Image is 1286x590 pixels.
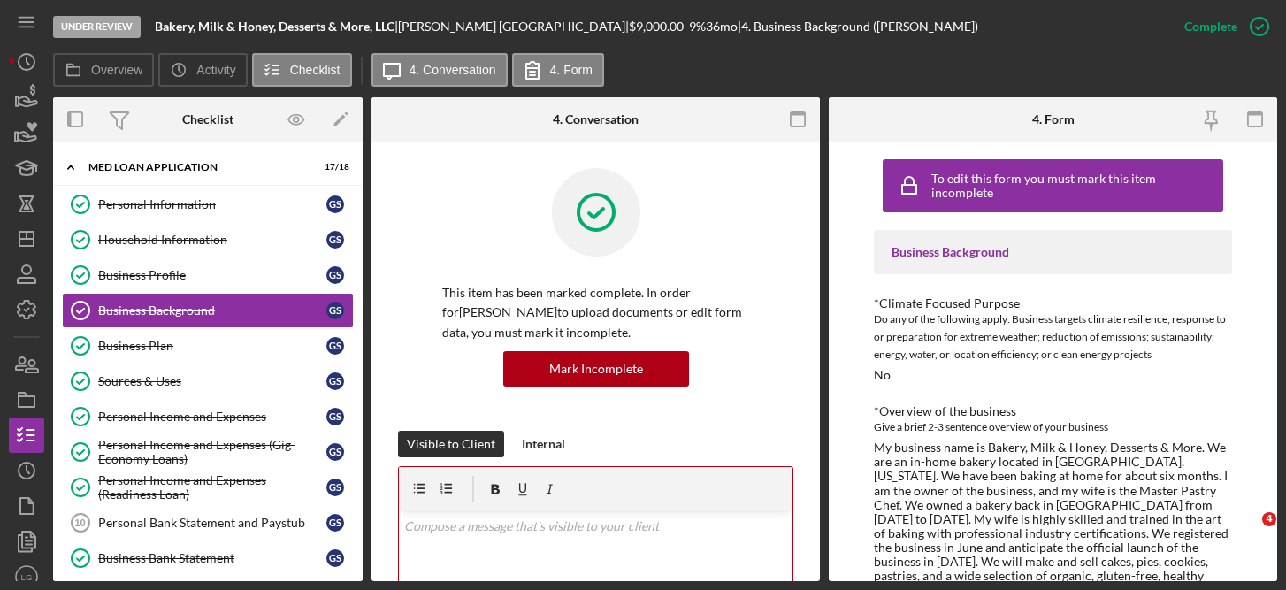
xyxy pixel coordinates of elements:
[62,328,354,364] a: Business PlanGS
[931,172,1220,200] div: To edit this form you must mark this item incomplete
[155,19,394,34] b: Bakery, Milk & Honey, Desserts & More, LLC
[62,364,354,399] a: Sources & UsesGS
[62,293,354,328] a: Business BackgroundGS
[21,572,33,582] text: LG
[874,296,1233,310] div: *Climate Focused Purpose
[326,302,344,319] div: G S
[326,266,344,284] div: G S
[318,162,349,172] div: 17 / 18
[738,19,978,34] div: | 4. Business Background ([PERSON_NAME])
[549,351,643,387] div: Mark Incomplete
[1262,512,1276,526] span: 4
[553,112,639,126] div: 4. Conversation
[522,431,565,457] div: Internal
[398,431,504,457] button: Visible to Client
[98,516,326,530] div: Personal Bank Statement and Paystub
[98,339,326,353] div: Business Plan
[874,310,1233,364] div: Do any of the following apply: Business targets climate resilience; response to or preparation fo...
[874,418,1233,436] div: Give a brief 2-3 sentence overview of your business
[410,63,496,77] label: 4. Conversation
[62,222,354,257] a: Household InformationGS
[326,195,344,213] div: G S
[196,63,235,77] label: Activity
[513,431,574,457] button: Internal
[1226,512,1268,555] iframe: Intercom live chat
[53,53,154,87] button: Overview
[62,187,354,222] a: Personal InformationGS
[398,19,629,34] div: [PERSON_NAME] [GEOGRAPHIC_DATA] |
[706,19,738,34] div: 36 mo
[326,549,344,567] div: G S
[629,19,689,34] div: $9,000.00
[98,374,326,388] div: Sources & Uses
[689,19,706,34] div: 9 %
[290,63,341,77] label: Checklist
[158,53,247,87] button: Activity
[62,257,354,293] a: Business ProfileGS
[326,479,344,496] div: G S
[98,197,326,211] div: Personal Information
[252,53,352,87] button: Checklist
[98,268,326,282] div: Business Profile
[74,517,85,528] tspan: 10
[91,63,142,77] label: Overview
[503,351,689,387] button: Mark Incomplete
[1167,9,1277,44] button: Complete
[442,283,749,342] p: This item has been marked complete. In order for [PERSON_NAME] to upload documents or edit form d...
[62,399,354,434] a: Personal Income and ExpensesGS
[88,162,305,172] div: MED Loan Application
[1032,112,1075,126] div: 4. Form
[874,368,891,382] div: No
[326,408,344,425] div: G S
[62,434,354,470] a: Personal Income and Expenses (Gig-Economy Loans)GS
[1184,9,1237,44] div: Complete
[550,63,593,77] label: 4. Form
[98,438,326,466] div: Personal Income and Expenses (Gig-Economy Loans)
[326,372,344,390] div: G S
[62,505,354,540] a: 10Personal Bank Statement and PaystubGS
[326,337,344,355] div: G S
[182,112,233,126] div: Checklist
[155,19,398,34] div: |
[874,404,1233,418] div: *Overview of the business
[326,443,344,461] div: G S
[512,53,604,87] button: 4. Form
[407,431,495,457] div: Visible to Client
[98,551,326,565] div: Business Bank Statement
[53,16,141,38] div: Under Review
[326,231,344,249] div: G S
[98,233,326,247] div: Household Information
[371,53,508,87] button: 4. Conversation
[62,470,354,505] a: Personal Income and Expenses (Readiness Loan)GS
[98,410,326,424] div: Personal Income and Expenses
[98,303,326,318] div: Business Background
[892,245,1215,259] div: Business Background
[98,473,326,502] div: Personal Income and Expenses (Readiness Loan)
[62,540,354,576] a: Business Bank StatementGS
[326,514,344,532] div: G S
